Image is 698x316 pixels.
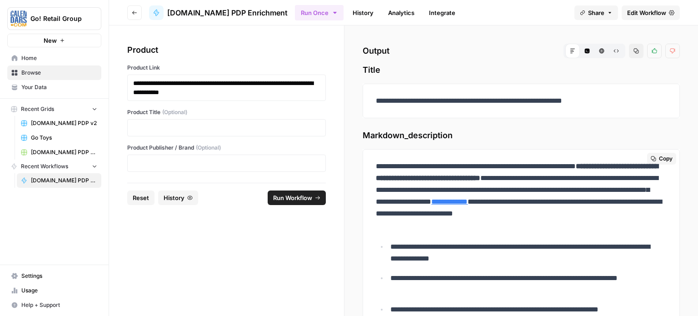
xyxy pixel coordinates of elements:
span: Edit Workflow [627,8,666,17]
span: Go! Retail Group [30,14,85,23]
span: Recent Workflows [21,162,68,171]
h2: Output [363,44,680,58]
a: Edit Workflow [622,5,680,20]
button: Help + Support [7,298,101,312]
a: Integrate [424,5,461,20]
span: [DOMAIN_NAME] PDP v2 [31,119,97,127]
span: (Optional) [162,108,187,116]
a: [DOMAIN_NAME] PDP Enrichment [149,5,288,20]
label: Product Title [127,108,326,116]
span: Home [21,54,97,62]
button: Run Once [295,5,344,20]
button: New [7,34,101,47]
button: Copy [647,153,676,165]
a: Settings [7,269,101,283]
span: New [44,36,57,45]
span: Share [588,8,604,17]
a: Usage [7,283,101,298]
a: Your Data [7,80,101,95]
span: Settings [21,272,97,280]
span: Go Toys [31,134,97,142]
button: History [158,191,198,205]
a: [DOMAIN_NAME] PDP v2 [17,116,101,130]
a: History [347,5,379,20]
button: Workspace: Go! Retail Group [7,7,101,30]
a: Home [7,51,101,65]
button: Recent Workflows [7,160,101,173]
a: Go Toys [17,130,101,145]
a: [DOMAIN_NAME] PDP Enrichment Grid [17,145,101,160]
span: [DOMAIN_NAME] PDP Enrichment Grid [31,148,97,156]
label: Product Link [127,64,326,72]
span: History [164,193,184,202]
button: Reset [127,191,155,205]
img: Go! Retail Group Logo [10,10,27,27]
span: Browse [21,69,97,77]
span: Markdown_description [363,129,680,142]
button: Run Workflow [268,191,326,205]
span: Help + Support [21,301,97,309]
span: Title [363,64,680,76]
span: Usage [21,286,97,295]
button: Recent Grids [7,102,101,116]
a: [DOMAIN_NAME] PDP Enrichment [17,173,101,188]
span: Your Data [21,83,97,91]
span: [DOMAIN_NAME] PDP Enrichment [167,7,288,18]
div: Product [127,44,326,56]
span: (Optional) [196,144,221,152]
span: Recent Grids [21,105,54,113]
span: Run Workflow [273,193,312,202]
button: Share [574,5,618,20]
a: Analytics [383,5,420,20]
a: Browse [7,65,101,80]
span: Copy [659,155,673,163]
span: Reset [133,193,149,202]
label: Product Publisher / Brand [127,144,326,152]
span: [DOMAIN_NAME] PDP Enrichment [31,176,97,185]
